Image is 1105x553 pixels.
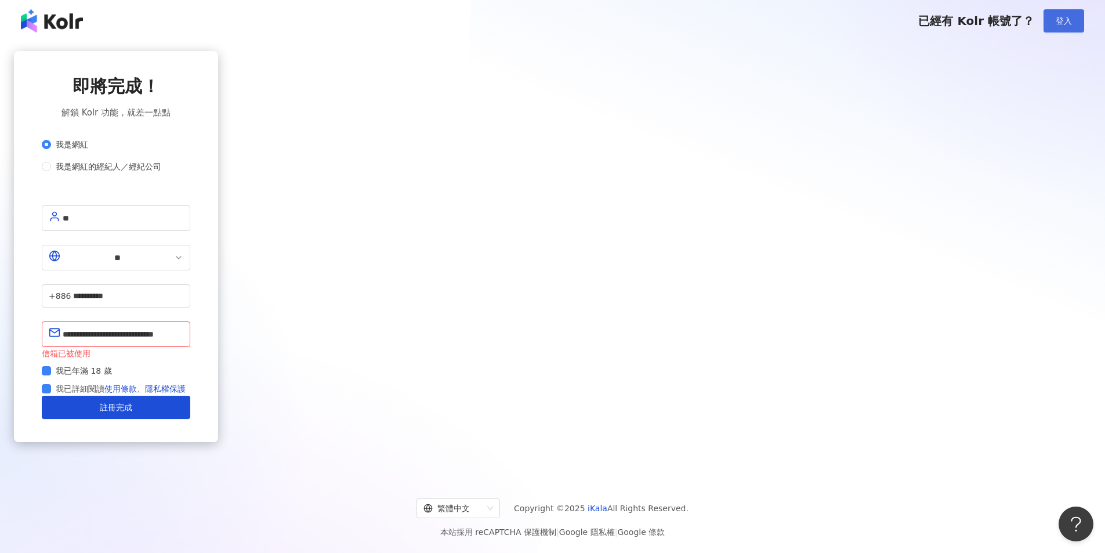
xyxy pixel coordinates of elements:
button: 登入 [1044,9,1084,32]
span: Copyright © 2025 All Rights Reserved. [514,501,689,515]
span: 我已年滿 18 歲 [51,364,117,377]
span: 登入 [1056,16,1072,26]
iframe: Help Scout Beacon - Open [1059,507,1093,541]
span: 我已詳細閱讀 、 [56,382,186,396]
div: 信箱已被使用 [42,347,190,360]
a: 使用條款 [104,384,137,393]
span: 我是網紅 [51,138,93,151]
span: | [556,527,559,537]
span: | [615,527,618,537]
a: iKala [588,504,607,513]
button: 註冊完成 [42,396,190,419]
span: 解鎖 Kolr 功能，就差一點點 [61,106,171,120]
span: 本站採用 reCAPTCHA 保護機制 [440,525,665,539]
div: 繁體中文 [423,499,483,518]
span: 註冊完成 [100,403,132,412]
span: 即將完成！ [73,74,160,99]
span: +886 [49,290,71,302]
span: 我是網紅的經紀人／經紀公司 [51,160,166,173]
a: Google 條款 [617,527,665,537]
span: 已經有 Kolr 帳號了？ [918,14,1034,28]
a: 隱私權保護 [145,384,186,393]
img: logo [21,9,83,32]
a: Google 隱私權 [559,527,615,537]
